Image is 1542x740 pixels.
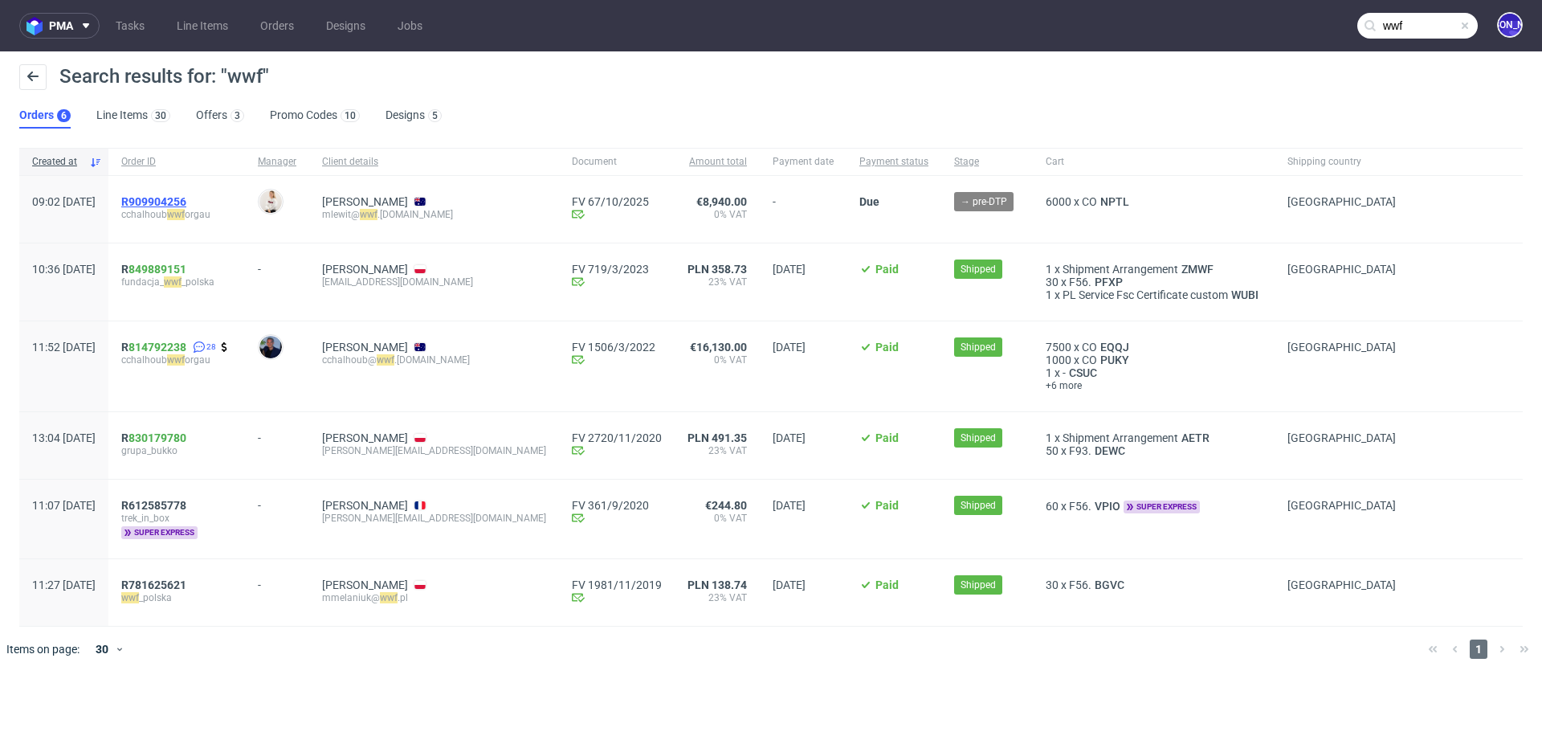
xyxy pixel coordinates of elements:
span: [GEOGRAPHIC_DATA] [1287,341,1396,354]
div: - [258,493,296,512]
span: Shipment Arrangement [1063,431,1178,444]
div: 6 [61,110,67,121]
a: R612585778 [121,499,190,512]
span: €16,130.00 [690,341,747,354]
span: 0% VAT [687,208,747,221]
span: Paid [875,263,899,276]
div: 5 [432,110,438,121]
a: 830179780 [128,431,186,444]
span: 11:07 [DATE] [32,499,96,512]
span: CO [1082,354,1097,366]
div: 3 [235,110,240,121]
a: CSUC [1066,366,1100,379]
mark: wwf [377,354,394,366]
mark: wwf [167,209,185,220]
span: PFXP [1091,276,1126,288]
div: x [1046,366,1262,379]
div: 30 [155,110,166,121]
span: → pre-DTP [961,194,1007,209]
a: FV 1981/11/2019 [572,579,662,591]
span: EQQJ [1097,341,1132,354]
div: x [1046,354,1262,366]
span: €244.80 [705,499,747,512]
span: [DATE] [773,263,806,276]
div: 10 [345,110,356,121]
span: Paid [875,499,899,512]
a: [PERSON_NAME] [322,263,408,276]
span: Stage [954,155,1020,169]
span: Search results for: "wwf" [59,65,269,88]
span: 6000 [1046,195,1071,208]
a: [PERSON_NAME] [322,499,408,512]
div: x [1046,276,1262,288]
span: super express [121,526,198,539]
a: [PERSON_NAME] [322,195,408,208]
a: NPTL [1097,195,1132,208]
span: Cart [1046,155,1262,169]
span: 30 [1046,579,1059,591]
span: Order ID [121,155,232,169]
span: 1000 [1046,354,1071,366]
span: R909904256 [121,195,186,208]
span: PLN 491.35 [687,431,747,444]
span: €8,940.00 [696,195,747,208]
div: mmelaniuk@ .pl [322,591,546,604]
a: Offers3 [196,103,244,129]
mark: wwf [360,209,377,220]
span: 1 [1046,431,1052,444]
span: 23% VAT [687,444,747,457]
mark: wwf [121,592,139,603]
div: x [1046,444,1262,457]
span: PUKY [1097,354,1132,366]
span: 10:36 [DATE] [32,263,96,276]
span: Shipping country [1287,155,1396,169]
span: PLN 358.73 [687,263,747,276]
span: super express [1124,501,1200,513]
span: fundacja_ _polska [121,276,232,288]
span: Items on page: [6,641,80,657]
a: Line Items [167,13,238,39]
span: 0% VAT [687,512,747,525]
span: 1 [1470,640,1487,659]
a: WUBI [1228,288,1262,301]
a: ZMWF [1178,263,1217,276]
span: Payment date [773,155,834,169]
span: [GEOGRAPHIC_DATA] [1287,579,1396,591]
span: Paid [875,579,899,591]
div: - [258,425,296,444]
span: grupa_bukko [121,444,232,457]
span: 23% VAT [687,276,747,288]
a: FV 1506/3/2022 [572,341,662,354]
span: [DATE] [773,499,806,512]
div: x [1046,579,1262,591]
span: R [121,341,186,354]
a: 814792238 [128,341,186,354]
div: [PERSON_NAME][EMAIL_ADDRESS][DOMAIN_NAME] [322,512,546,525]
span: [GEOGRAPHIC_DATA] [1287,195,1396,208]
a: 28 [190,341,216,354]
span: [DATE] [773,341,806,354]
span: 11:52 [DATE] [32,341,96,354]
span: [DATE] [773,431,806,444]
a: Designs5 [385,103,442,129]
a: FV 719/3/2023 [572,263,662,276]
span: 0% VAT [687,354,747,366]
a: Tasks [106,13,154,39]
span: Shipped [961,431,996,445]
span: Manager [258,155,296,169]
span: Shipped [961,578,996,592]
span: Shipped [961,262,996,276]
span: 60 [1046,500,1059,513]
span: 09:02 [DATE] [32,195,96,208]
span: Due [859,195,879,208]
a: 849889151 [128,263,186,276]
a: R814792238 [121,341,190,354]
button: pma [19,13,100,39]
span: 11:27 [DATE] [32,579,96,591]
mark: wwf [164,276,182,288]
span: [DATE] [773,579,806,591]
a: Designs [316,13,375,39]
